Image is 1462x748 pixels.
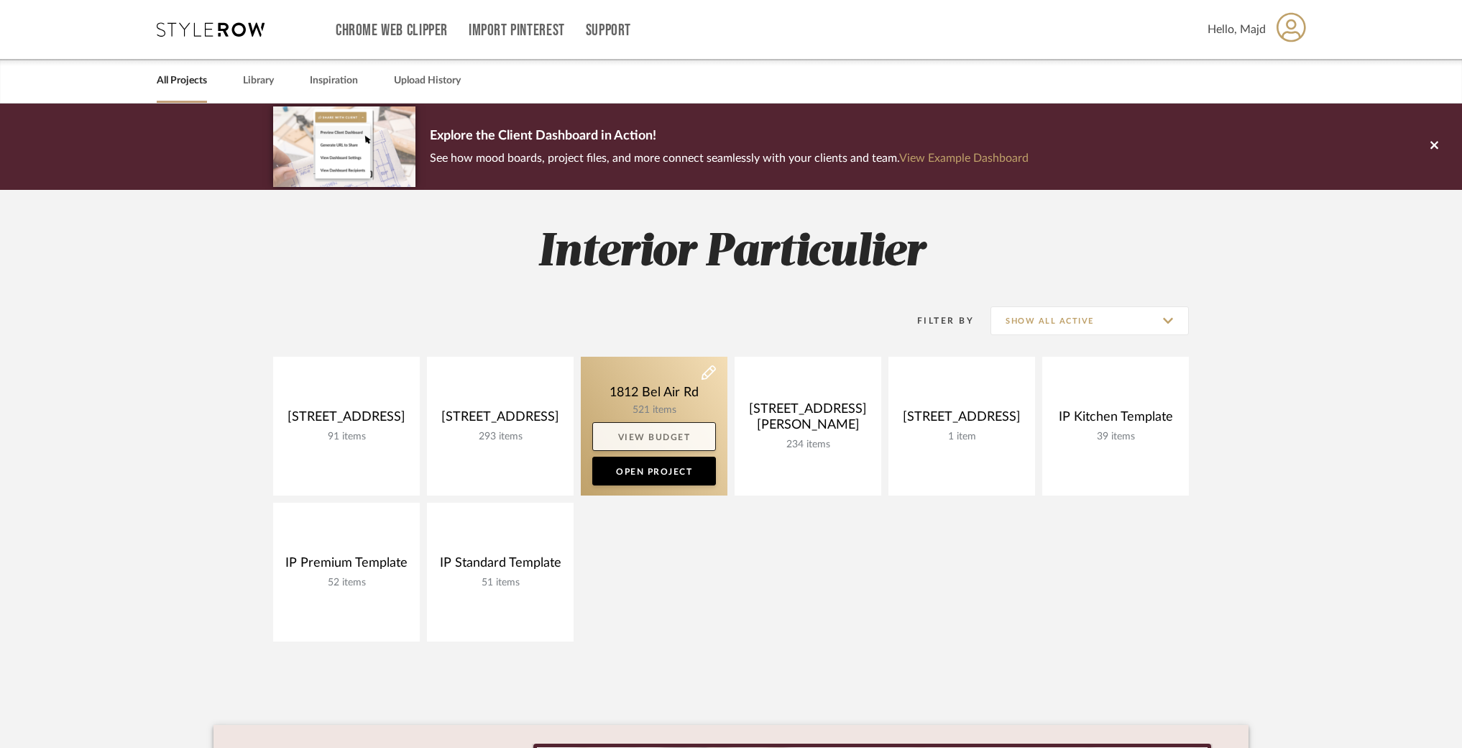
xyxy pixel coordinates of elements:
[438,577,562,589] div: 51 items
[1054,409,1177,431] div: IP Kitchen Template
[469,24,565,37] a: Import Pinterest
[285,409,408,431] div: [STREET_ADDRESS]
[586,24,631,37] a: Support
[310,71,358,91] a: Inspiration
[430,148,1029,168] p: See how mood boards, project files, and more connect seamlessly with your clients and team.
[438,555,562,577] div: IP Standard Template
[592,422,716,451] a: View Budget
[898,314,974,328] div: Filter By
[285,555,408,577] div: IP Premium Template
[746,401,870,439] div: [STREET_ADDRESS][PERSON_NAME]
[899,152,1029,164] a: View Example Dashboard
[394,71,461,91] a: Upload History
[1208,21,1266,38] span: Hello, Majd
[900,431,1024,443] div: 1 item
[157,71,207,91] a: All Projects
[285,577,408,589] div: 52 items
[273,106,415,186] img: d5d033c5-7b12-40c2-a960-1ecee1989c38.png
[900,409,1024,431] div: [STREET_ADDRESS]
[438,431,562,443] div: 293 items
[243,71,274,91] a: Library
[746,439,870,451] div: 234 items
[336,24,448,37] a: Chrome Web Clipper
[213,226,1249,280] h2: Interior Particulier
[285,431,408,443] div: 91 items
[430,125,1029,148] p: Explore the Client Dashboard in Action!
[592,457,716,485] a: Open Project
[438,409,562,431] div: [STREET_ADDRESS]
[1054,431,1177,443] div: 39 items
